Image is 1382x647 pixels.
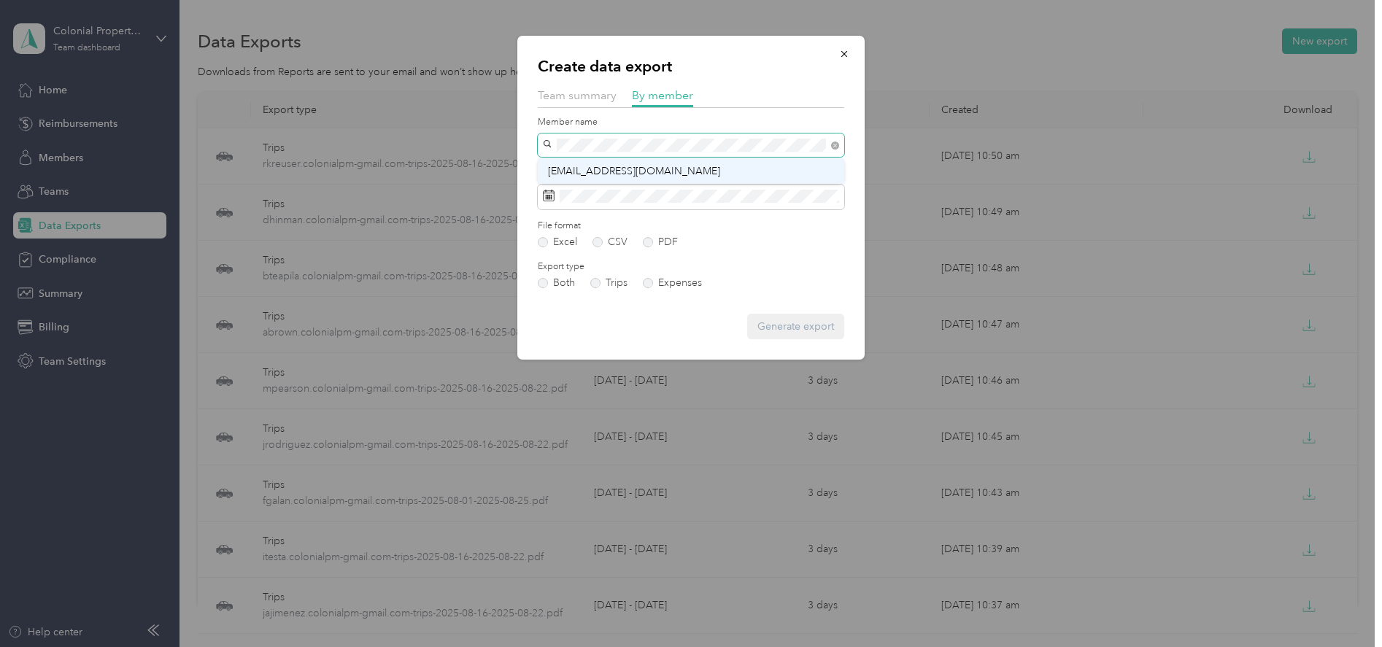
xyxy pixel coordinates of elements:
iframe: Everlance-gr Chat Button Frame [1300,565,1382,647]
label: Both [538,278,575,288]
span: By member [632,88,693,102]
span: [EMAIL_ADDRESS][DOMAIN_NAME] [548,165,720,177]
label: File format [538,220,844,233]
p: Create data export [538,56,844,77]
label: Trips [590,278,628,288]
label: Export type [538,260,844,274]
label: Excel [538,237,577,247]
label: PDF [643,237,678,247]
label: Expenses [643,278,702,288]
label: CSV [592,237,628,247]
label: Member name [538,116,844,129]
span: Team summary [538,88,617,102]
